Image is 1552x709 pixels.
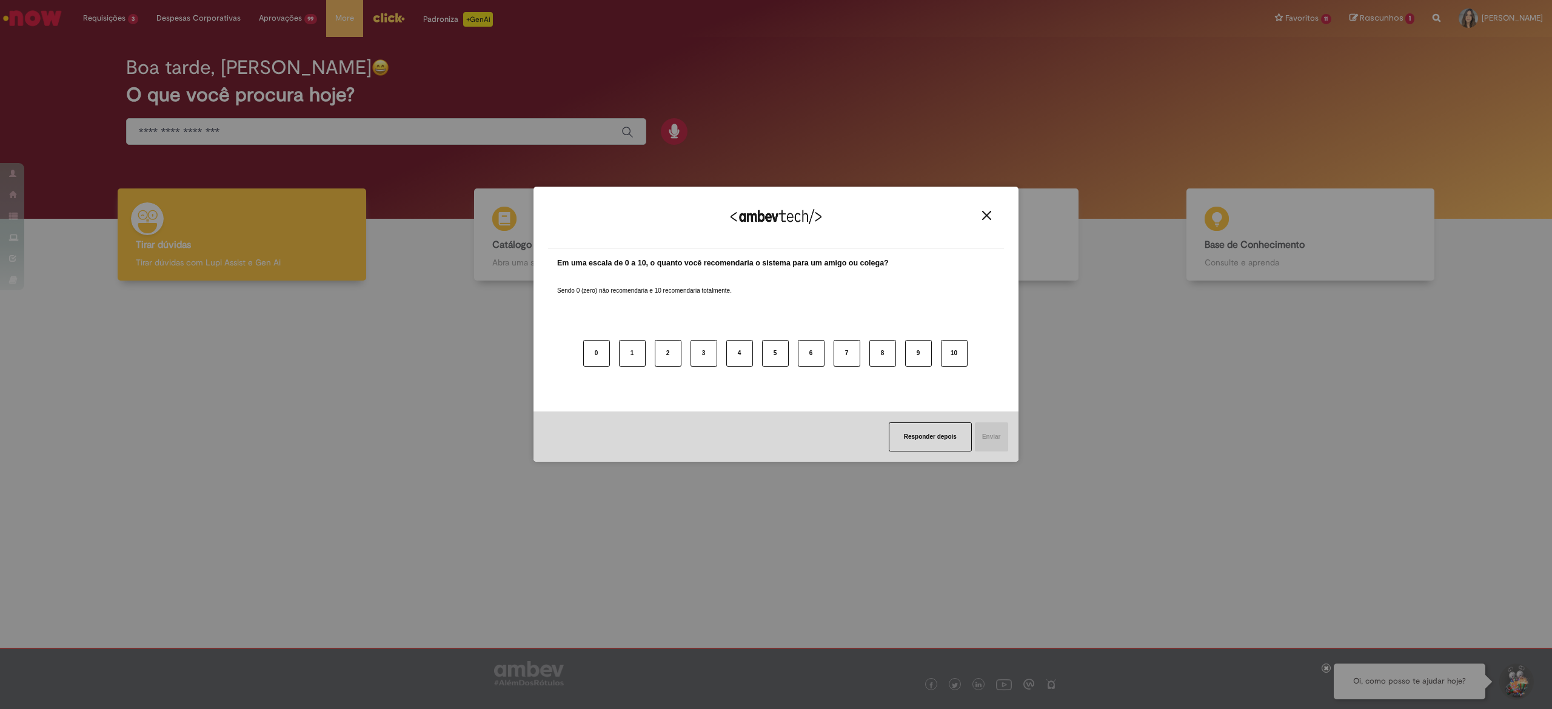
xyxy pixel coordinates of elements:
button: 1 [619,340,646,367]
label: Em uma escala de 0 a 10, o quanto você recomendaria o sistema para um amigo ou colega? [557,258,889,269]
button: Close [978,210,995,221]
img: Logo Ambevtech [731,209,821,224]
button: 7 [834,340,860,367]
button: 10 [941,340,968,367]
label: Sendo 0 (zero) não recomendaria e 10 recomendaria totalmente. [557,272,732,295]
button: 2 [655,340,681,367]
img: Close [982,211,991,220]
button: 4 [726,340,753,367]
button: 5 [762,340,789,367]
button: 3 [691,340,717,367]
button: 6 [798,340,824,367]
button: 8 [869,340,896,367]
button: Responder depois [889,422,972,451]
button: 0 [583,340,610,367]
button: 9 [905,340,932,367]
